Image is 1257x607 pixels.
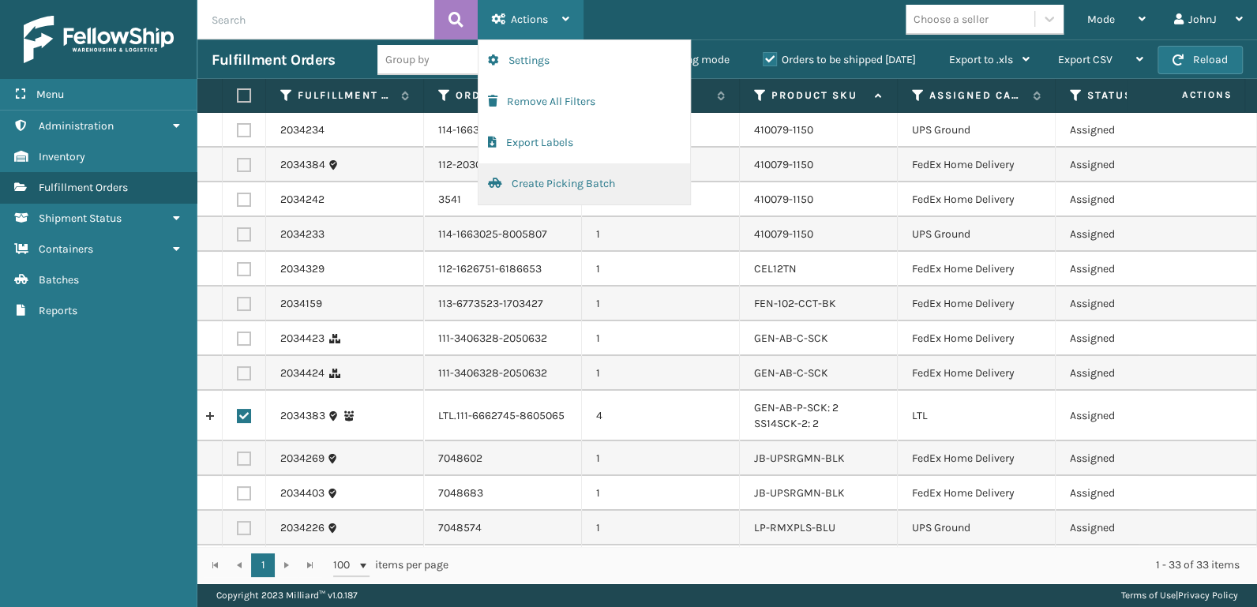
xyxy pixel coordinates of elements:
[212,51,335,69] h3: Fulfillment Orders
[1056,391,1214,441] td: Assigned
[39,273,79,287] span: Batches
[1058,53,1113,66] span: Export CSV
[1178,590,1238,601] a: Privacy Policy
[424,148,582,182] td: 112-2030166-1812246
[754,452,845,465] a: JB-UPSRGMN-BLK
[754,521,835,534] a: LP-RMXPLS-BLU
[280,157,325,173] a: 2034384
[280,520,325,536] a: 2034226
[898,321,1056,356] td: FedEx Home Delivery
[1056,252,1214,287] td: Assigned
[898,511,1056,545] td: UPS Ground
[424,287,582,321] td: 113-6773523-1703427
[771,88,867,103] label: Product SKU
[478,163,690,204] button: Create Picking Batch
[898,545,1056,580] td: UPS Ground
[949,53,1013,66] span: Export to .xls
[929,88,1025,103] label: Assigned Carrier Service
[385,51,430,68] div: Group by
[582,252,740,287] td: 1
[39,212,122,225] span: Shipment Status
[280,261,325,277] a: 2034329
[898,356,1056,391] td: FedEx Home Delivery
[424,356,582,391] td: 111-3406328-2050632
[754,227,813,241] a: 410079-1150
[280,227,325,242] a: 2034233
[1056,182,1214,217] td: Assigned
[754,297,836,310] a: FEN-102-CCT-BK
[39,242,93,256] span: Containers
[424,441,582,476] td: 7048602
[424,113,582,148] td: 114-1663025-8005807
[424,182,582,217] td: 3541
[36,88,64,101] span: Menu
[478,40,690,81] button: Settings
[898,287,1056,321] td: FedEx Home Delivery
[280,296,322,312] a: 2034159
[1056,287,1214,321] td: Assigned
[1121,583,1238,607] div: |
[280,365,325,381] a: 2034424
[424,545,582,580] td: 7048594
[24,16,174,63] img: logo
[582,391,740,441] td: 4
[582,321,740,356] td: 1
[1131,82,1241,108] span: Actions
[39,181,128,194] span: Fulfillment Orders
[582,545,740,580] td: 1
[898,252,1056,287] td: FedEx Home Delivery
[424,217,582,252] td: 114-1663025-8005807
[754,193,813,206] a: 410079-1150
[1056,217,1214,252] td: Assigned
[251,553,275,577] a: 1
[914,11,989,28] div: Choose a seller
[39,119,114,133] span: Administration
[1056,476,1214,511] td: Assigned
[754,366,828,380] a: GEN-AB-C-SCK
[456,88,551,103] label: Order Number
[39,150,85,163] span: Inventory
[1056,148,1214,182] td: Assigned
[754,401,839,414] a: GEN-AB-P-SCK: 2
[280,192,325,208] a: 2034242
[754,262,797,275] a: CEL12TN
[424,391,582,441] td: LTL.111-6662745-8605065
[280,451,325,466] a: 2034269
[763,53,916,66] label: Orders to be shipped [DATE]
[478,122,690,163] button: Export Labels
[39,304,77,317] span: Reports
[424,252,582,287] td: 112-1626751-6186653
[582,217,740,252] td: 1
[582,476,740,511] td: 1
[582,511,740,545] td: 1
[478,81,690,122] button: Remove All Filters
[280,122,325,138] a: 2034234
[1056,545,1214,580] td: Assigned
[471,557,1240,573] div: 1 - 33 of 33 items
[1158,46,1243,74] button: Reload
[1121,590,1176,601] a: Terms of Use
[1056,441,1214,476] td: Assigned
[898,391,1056,441] td: LTL
[280,331,325,347] a: 2034423
[424,321,582,356] td: 111-3406328-2050632
[582,287,740,321] td: 1
[898,476,1056,511] td: FedEx Home Delivery
[582,356,740,391] td: 1
[511,13,548,26] span: Actions
[424,511,582,545] td: 7048574
[280,408,325,424] a: 2034383
[216,583,358,607] p: Copyright 2023 Milliard™ v 1.0.187
[298,88,393,103] label: Fulfillment Order Id
[280,485,325,501] a: 2034403
[754,332,828,345] a: GEN-AB-C-SCK
[754,417,819,430] a: SS14SCK-2: 2
[898,182,1056,217] td: FedEx Home Delivery
[333,553,448,577] span: items per page
[1056,356,1214,391] td: Assigned
[1056,321,1214,356] td: Assigned
[754,123,813,137] a: 410079-1150
[898,148,1056,182] td: FedEx Home Delivery
[333,557,357,573] span: 100
[754,158,813,171] a: 410079-1150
